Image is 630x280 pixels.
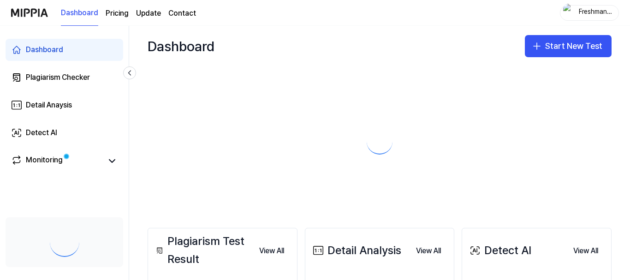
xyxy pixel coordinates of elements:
[26,44,63,55] div: Dashboard
[148,35,214,57] div: Dashboard
[409,242,448,260] button: View All
[26,127,57,138] div: Detect AI
[577,7,613,18] div: FreshmanCollege
[6,66,123,89] a: Plagiarism Checker
[6,94,123,116] a: Detail Anaysis
[26,72,90,83] div: Plagiarism Checker
[563,4,574,22] img: profile
[560,5,619,21] button: profileFreshmanCollege
[154,232,252,268] div: Plagiarism Test Result
[26,100,72,111] div: Detail Anaysis
[525,35,612,57] button: Start New Test
[468,242,531,259] div: Detect AI
[168,8,196,19] a: Contact
[61,0,98,26] a: Dashboard
[6,39,123,61] a: Dashboard
[252,242,291,260] button: View All
[136,8,161,19] a: Update
[6,122,123,144] a: Detect AI
[566,242,606,260] button: View All
[566,241,606,260] a: View All
[26,155,63,167] div: Monitoring
[409,241,448,260] a: View All
[106,8,129,19] a: Pricing
[11,155,103,167] a: Monitoring
[252,241,291,260] a: View All
[311,242,401,259] div: Detail Analysis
